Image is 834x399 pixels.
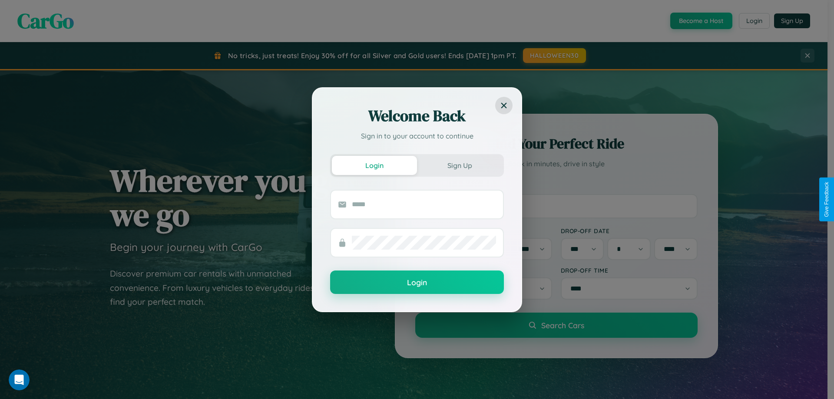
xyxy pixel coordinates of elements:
[824,182,830,217] div: Give Feedback
[330,270,504,294] button: Login
[332,156,417,175] button: Login
[417,156,502,175] button: Sign Up
[330,131,504,141] p: Sign in to your account to continue
[9,369,30,390] iframe: Intercom live chat
[330,106,504,126] h2: Welcome Back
